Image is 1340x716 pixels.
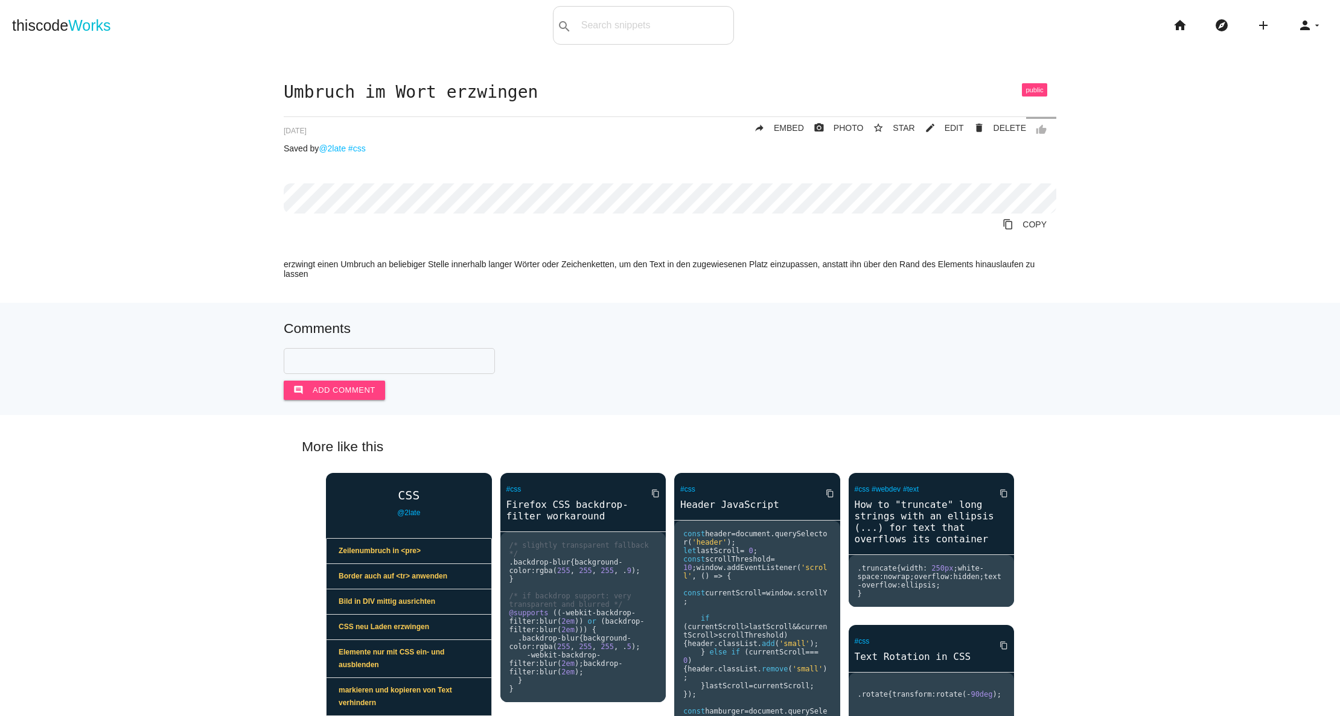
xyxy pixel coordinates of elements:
[990,635,1008,656] a: Copy to Clipboard
[903,485,919,493] a: #text
[783,707,788,715] span: .
[810,682,814,690] span: ;
[535,566,553,575] span: rgba
[284,321,1056,336] h5: Comments
[692,572,696,580] span: ,
[1214,6,1229,45] i: explore
[509,558,514,566] span: .
[683,656,688,665] span: 0
[531,642,535,651] span: :
[701,648,705,656] span: }
[553,566,557,575] span: (
[575,558,618,566] span: background
[779,639,810,648] span: 'small'
[834,123,864,133] span: PHOTO
[579,634,583,642] span: {
[601,642,614,651] span: 255
[683,589,705,597] span: const
[993,214,1056,235] a: Copy to Clipboard
[1000,483,1008,504] i: content_copy
[788,665,792,673] span: (
[640,617,644,626] span: -
[284,439,1056,454] h5: More like this
[984,572,1001,581] span: text
[748,682,753,690] span: =
[561,659,575,668] span: 2em
[284,381,385,400] button: commentAdd comment
[596,609,631,617] span: backdrop
[849,498,1015,546] a: How to "truncate" long strings with an ellipsis (...) for text that overflows its container
[557,668,561,676] span: (
[766,589,792,597] span: window
[683,665,828,682] span: );
[557,617,561,626] span: (
[758,665,762,673] span: .
[692,538,727,547] span: 'header'
[953,564,957,572] span: ;
[714,639,718,648] span: .
[540,626,557,634] span: blur
[535,659,540,668] span: :
[575,668,583,676] span: );
[893,123,914,133] span: STAR
[723,563,727,572] span: .
[849,650,1015,664] a: Text Rotation in CSS
[540,659,557,668] span: blur
[566,609,592,617] span: webkit
[762,589,766,597] span: =
[901,581,936,589] span: ellipsis
[748,623,792,631] span: lastScroll
[748,547,753,555] span: 0
[705,707,744,715] span: hamburger
[740,547,744,555] span: =
[771,555,775,563] span: =
[855,637,870,645] a: #css
[1173,6,1187,45] i: home
[557,7,572,46] i: search
[674,498,840,512] a: Header JavaScript
[945,123,964,133] span: EDIT
[931,690,936,699] span: :
[627,566,631,575] span: 9
[570,558,575,566] span: {
[771,530,775,538] span: .
[873,117,884,139] i: star_border
[618,558,622,566] span: -
[744,623,748,631] span: >
[631,566,640,575] span: );
[642,483,660,504] a: Copy to Clipboard
[553,609,566,617] span: ((-
[680,485,695,493] a: #css
[526,651,531,659] span: -
[727,572,731,580] span: {
[753,682,810,690] span: currentScroll
[326,489,492,502] a: CSS
[762,665,788,673] span: remove
[793,665,823,673] span: 'small'
[683,623,688,631] span: (
[980,564,984,572] span: -
[855,485,870,493] a: #css
[705,589,762,597] span: currentScroll
[892,690,931,699] span: transform
[744,648,748,656] span: (
[1312,6,1322,45] i: arrow_drop_down
[1256,6,1271,45] i: add
[993,690,1001,699] span: );
[683,690,697,699] span: });
[748,648,805,656] span: currentScroll
[744,707,748,715] span: =
[915,117,964,139] a: mode_editEDIT
[284,83,1056,102] h1: Umbruch im Wort erzwingen
[683,563,827,580] span: 'scroll'
[1298,6,1312,45] i: person
[897,564,901,572] span: {
[714,665,718,673] span: .
[897,581,901,589] span: :
[348,144,366,153] a: #css
[605,617,640,626] span: backdrop
[327,640,491,678] a: Elemente nur mit CSS ein- und ausblenden
[592,566,596,575] span: ,
[783,631,788,639] span: )
[68,17,110,34] span: Works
